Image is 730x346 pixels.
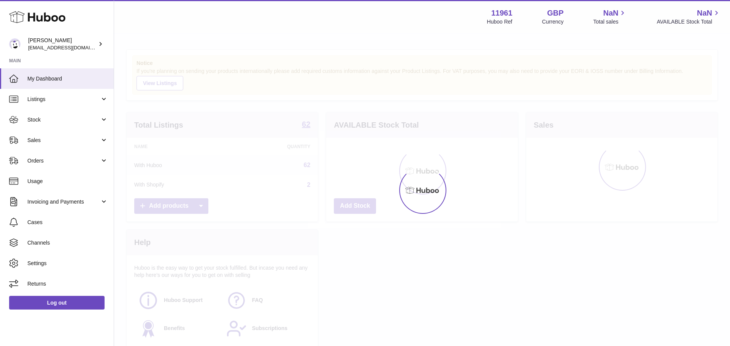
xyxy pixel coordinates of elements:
[487,18,513,25] div: Huboo Ref
[27,260,108,267] span: Settings
[542,18,564,25] div: Currency
[27,157,100,164] span: Orders
[27,137,100,144] span: Sales
[593,18,627,25] span: Total sales
[28,37,97,51] div: [PERSON_NAME]
[9,296,105,310] a: Log out
[547,8,563,18] strong: GBP
[491,8,513,18] strong: 11961
[9,38,21,50] img: internalAdmin-11961@internal.huboo.com
[27,96,100,103] span: Listings
[657,18,721,25] span: AVAILABLE Stock Total
[27,178,108,185] span: Usage
[27,75,108,82] span: My Dashboard
[593,8,627,25] a: NaN Total sales
[27,116,100,123] span: Stock
[27,198,100,205] span: Invoicing and Payments
[28,44,112,51] span: [EMAIL_ADDRESS][DOMAIN_NAME]
[27,280,108,288] span: Returns
[603,8,618,18] span: NaN
[27,219,108,226] span: Cases
[657,8,721,25] a: NaN AVAILABLE Stock Total
[27,239,108,246] span: Channels
[697,8,712,18] span: NaN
